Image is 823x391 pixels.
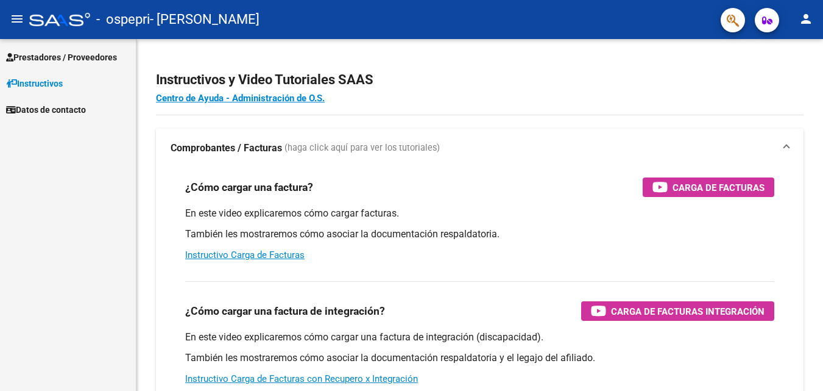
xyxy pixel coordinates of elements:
[185,331,774,344] p: En este video explicaremos cómo cargar una factura de integración (discapacidad).
[150,6,260,33] span: - [PERSON_NAME]
[284,142,440,155] span: (haga click aquí para ver los tutoriales)
[185,303,385,320] h3: ¿Cómo cargar una factura de integración?
[185,228,774,241] p: También les mostraremos cómo asociar la documentación respaldatoria.
[643,178,774,197] button: Carga de Facturas
[611,304,765,319] span: Carga de Facturas Integración
[799,12,813,26] mat-icon: person
[171,142,282,155] strong: Comprobantes / Facturas
[185,373,418,384] a: Instructivo Carga de Facturas con Recupero x Integración
[6,77,63,90] span: Instructivos
[185,249,305,260] a: Instructivo Carga de Facturas
[6,103,86,117] span: Datos de contacto
[185,207,774,220] p: En este video explicaremos cómo cargar facturas.
[782,350,811,379] iframe: Intercom live chat
[10,12,24,26] mat-icon: menu
[156,68,804,91] h2: Instructivos y Video Tutoriales SAAS
[185,179,313,196] h3: ¿Cómo cargar una factura?
[156,129,804,168] mat-expansion-panel-header: Comprobantes / Facturas (haga click aquí para ver los tutoriales)
[673,180,765,195] span: Carga de Facturas
[581,301,774,321] button: Carga de Facturas Integración
[185,351,774,365] p: También les mostraremos cómo asociar la documentación respaldatoria y el legajo del afiliado.
[6,51,117,64] span: Prestadores / Proveedores
[96,6,150,33] span: - ospepri
[156,93,325,104] a: Centro de Ayuda - Administración de O.S.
